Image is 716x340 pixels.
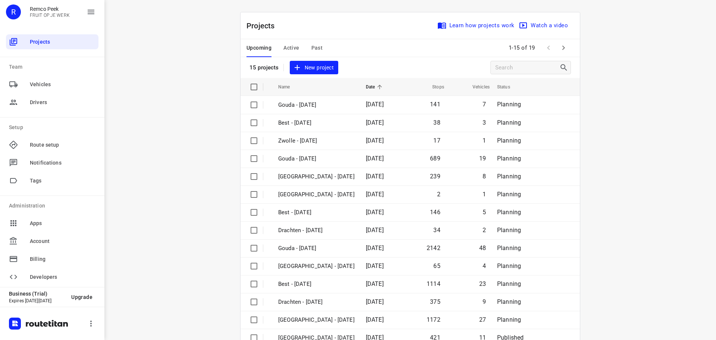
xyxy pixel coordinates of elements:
span: Planning [497,298,521,305]
span: Past [311,43,323,53]
p: Zwolle - Wednesday [278,316,355,324]
span: Vehicles [30,81,95,88]
span: 23 [479,280,486,287]
p: Setup [9,124,98,131]
span: 1-15 of 19 [506,40,538,56]
p: Expires [DATE][DATE] [9,298,65,303]
span: [DATE] [366,280,384,287]
p: Zwolle - Friday [278,137,355,145]
span: Planning [497,280,521,287]
span: 7 [483,101,486,108]
span: 2 [437,191,440,198]
span: 1 [483,137,486,144]
span: Planning [497,173,521,180]
span: Billing [30,255,95,263]
span: Name [278,82,300,91]
span: [DATE] [366,316,384,323]
p: Antwerpen - Wednesday [278,262,355,271]
span: Planning [497,316,521,323]
span: Upcoming [246,43,271,53]
p: Antwerpen - Thursday [278,190,355,199]
span: Date [366,82,385,91]
input: Search projects [495,62,559,74]
span: 141 [430,101,440,108]
span: Previous Page [541,40,556,55]
span: Apps [30,219,95,227]
p: Zwolle - Thursday [278,172,355,181]
p: Team [9,63,98,71]
span: [DATE] [366,173,384,180]
span: Status [497,82,520,91]
button: New project [290,61,338,75]
span: Planning [497,244,521,252]
div: Developers [6,269,98,284]
p: Best - Wednesday [278,280,355,288]
span: 65 [433,262,440,269]
span: Planning [497,155,521,162]
span: [DATE] [366,298,384,305]
span: [DATE] [366,155,384,162]
span: 2 [483,227,486,234]
div: Apps [6,216,98,231]
span: Planning [497,119,521,126]
div: Search [559,63,571,72]
span: 19 [479,155,486,162]
p: FRUIT OP JE WERK [30,13,70,18]
span: [DATE] [366,227,384,234]
span: 8 [483,173,486,180]
span: 146 [430,209,440,216]
span: [DATE] [366,209,384,216]
p: Remco Peek [30,6,70,12]
div: Tags [6,173,98,188]
div: Projects [6,34,98,49]
span: Planning [497,137,521,144]
span: [DATE] [366,244,384,252]
span: Stops [423,82,444,91]
span: New project [294,63,334,72]
span: Projects [30,38,95,46]
p: Projects [246,20,281,31]
span: 375 [430,298,440,305]
p: Best - Thursday [278,208,355,217]
span: 5 [483,209,486,216]
span: Active [283,43,299,53]
span: Planning [497,191,521,198]
span: 38 [433,119,440,126]
div: R [6,4,21,19]
p: Gouda - Friday [278,101,355,109]
span: 34 [433,227,440,234]
span: Planning [497,262,521,269]
div: Account [6,234,98,249]
p: Drachten - Thursday [278,226,355,235]
span: Developers [30,273,95,281]
span: Notifications [30,159,95,167]
span: Vehicles [463,82,490,91]
span: 27 [479,316,486,323]
span: 17 [433,137,440,144]
span: 48 [479,244,486,252]
span: Route setup [30,141,95,149]
p: Gouda - Thursday [278,155,355,163]
div: Drivers [6,95,98,110]
div: Notifications [6,155,98,170]
span: [DATE] [366,262,384,269]
span: [DATE] [366,191,384,198]
span: Planning [497,101,521,108]
span: 3 [483,119,486,126]
span: 1172 [427,316,440,323]
span: 9 [483,298,486,305]
span: [DATE] [366,137,384,144]
span: 239 [430,173,440,180]
span: 1114 [427,280,440,287]
span: Next Page [556,40,571,55]
span: 1 [483,191,486,198]
span: [DATE] [366,101,384,108]
p: Administration [9,202,98,210]
span: 689 [430,155,440,162]
span: Planning [497,209,521,216]
div: Billing [6,252,98,266]
button: Upgrade [65,290,98,304]
span: 2142 [427,244,440,252]
div: Route setup [6,137,98,152]
p: Drachten - Wednesday [278,298,355,306]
